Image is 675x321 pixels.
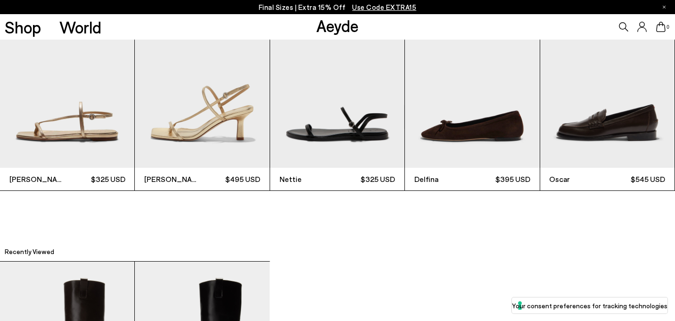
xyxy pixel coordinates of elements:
[5,247,54,256] h2: Recently Viewed
[512,297,667,313] button: Your consent preferences for tracking technologies
[512,301,667,311] label: Your consent preferences for tracking technologies
[472,173,530,185] span: $395 USD
[352,3,416,11] span: Navigate to /collections/ss25-final-sizes
[666,25,670,30] span: 0
[549,173,607,185] span: Oscar
[280,173,337,185] span: Nettie
[337,173,395,185] span: $325 USD
[5,19,41,35] a: Shop
[656,22,666,32] a: 0
[144,173,202,185] span: [PERSON_NAME]
[316,16,359,35] a: Aeyde
[259,1,417,13] p: Final Sizes | Extra 15% Off
[59,19,101,35] a: World
[607,173,665,185] span: $545 USD
[67,173,125,185] span: $325 USD
[9,173,67,185] span: [PERSON_NAME]
[414,173,472,185] span: Delfina
[202,173,260,185] span: $495 USD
